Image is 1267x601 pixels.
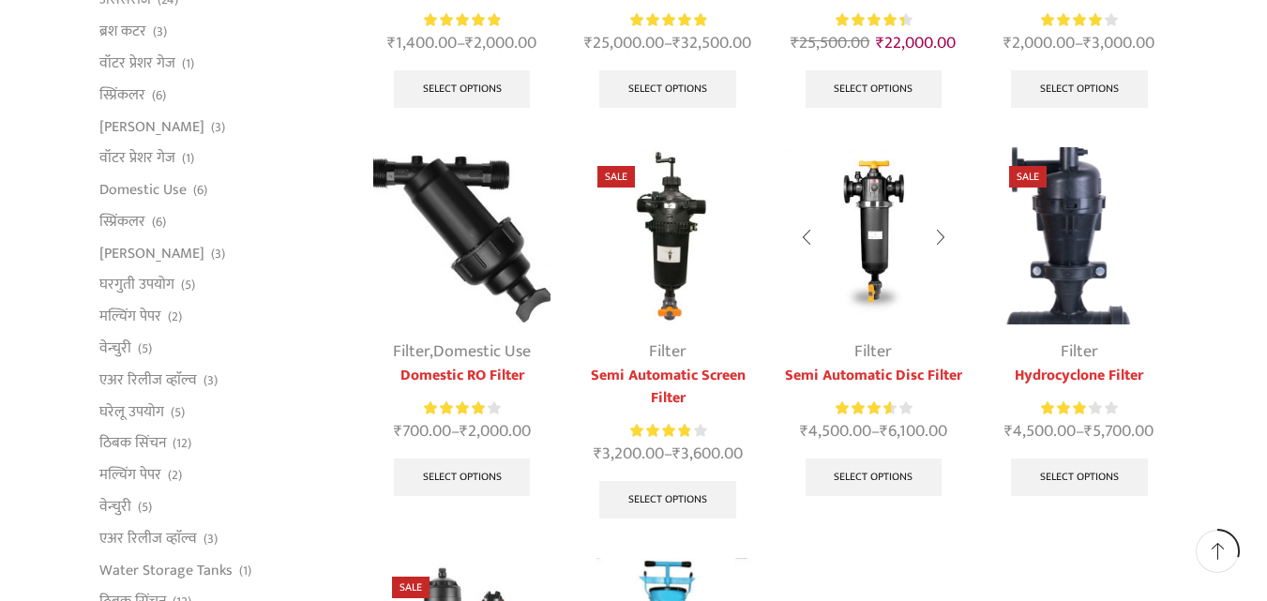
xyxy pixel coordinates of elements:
[211,118,225,137] span: (3)
[424,10,500,30] div: Rated 5.00 out of 5
[672,29,681,57] span: ₹
[424,398,485,418] span: Rated out of 5
[630,10,706,30] div: Rated 5.00 out of 5
[880,417,888,445] span: ₹
[630,421,706,441] div: Rated 3.92 out of 5
[880,417,947,445] bdi: 6,100.00
[204,530,218,548] span: (3)
[1003,29,1075,57] bdi: 2,000.00
[424,398,500,418] div: Rated 4.00 out of 5
[800,417,808,445] span: ₹
[393,338,430,366] a: Filter
[99,269,174,301] a: घरगुती उपयोग
[836,398,912,418] div: Rated 3.67 out of 5
[373,147,551,324] img: Y-Type-Filter
[785,365,962,387] a: Semi Automatic Disc Filter
[785,419,962,444] span: –
[584,29,664,57] bdi: 25,000.00
[465,29,474,57] span: ₹
[99,111,204,143] a: [PERSON_NAME]
[99,428,166,459] a: ठिबक सिंचन
[800,417,871,445] bdi: 4,500.00
[392,577,430,598] span: Sale
[394,417,451,445] bdi: 700.00
[99,459,161,491] a: मल्चिंग पेपर
[99,522,197,554] a: एअर रिलीज व्हाॅल्व
[836,10,904,30] span: Rated out of 5
[1083,29,1092,57] span: ₹
[1083,29,1154,57] bdi: 3,000.00
[1061,338,1098,366] a: Filter
[597,166,635,188] span: Sale
[791,29,869,57] bdi: 25,500.00
[193,181,207,200] span: (6)
[836,398,891,418] span: Rated out of 5
[99,301,161,333] a: मल्चिंग पेपर
[424,10,500,30] span: Rated out of 5
[152,86,166,105] span: (6)
[460,417,531,445] bdi: 2,000.00
[182,149,194,168] span: (1)
[1004,417,1076,445] bdi: 4,500.00
[579,442,756,467] span: –
[373,339,551,365] div: ,
[99,490,131,522] a: वेन्चुरी
[1009,166,1047,188] span: Sale
[171,403,185,422] span: (5)
[1084,417,1093,445] span: ₹
[168,308,182,326] span: (2)
[579,147,756,324] img: Semi Automatic Screen Filter
[99,554,233,586] a: Water Storage Tanks
[153,23,167,41] span: (3)
[990,31,1168,56] span: –
[672,29,751,57] bdi: 32,500.00
[173,434,191,453] span: (12)
[168,466,182,485] span: (2)
[836,10,912,30] div: Rated 4.50 out of 5
[599,481,736,518] a: Select options for “Semi Automatic Screen Filter”
[152,213,166,232] span: (6)
[1041,10,1102,30] span: Rated out of 5
[239,562,251,580] span: (1)
[99,174,187,206] a: Domestic Use
[373,419,551,444] span: –
[182,54,194,73] span: (1)
[387,29,396,57] span: ₹
[1041,398,1090,418] span: Rated out of 5
[99,396,164,428] a: घरेलू उपयोग
[854,338,892,366] a: Filter
[649,338,686,366] a: Filter
[672,440,743,468] bdi: 3,600.00
[394,70,531,108] a: Select options for “Heera Super Clean Filter”
[181,276,195,294] span: (5)
[990,419,1168,444] span: –
[990,147,1168,324] img: Hydrocyclone Filter
[806,70,943,108] a: Select options for “Heera Sand Filter”
[465,29,536,57] bdi: 2,000.00
[876,29,884,57] span: ₹
[138,498,152,517] span: (5)
[806,458,943,496] a: Select options for “Semi Automatic Disc Filter”
[138,339,152,358] span: (5)
[1011,458,1148,496] a: Select options for “Hydrocyclone Filter”
[1084,417,1154,445] bdi: 5,700.00
[1011,70,1148,108] a: Select options for “Plastic Screen Filter”
[99,79,145,111] a: स्प्रिंकलर
[99,364,197,396] a: एअर रिलीज व्हाॅल्व
[394,417,402,445] span: ₹
[579,365,756,410] a: Semi Automatic Screen Filter
[387,29,457,57] bdi: 1,400.00
[1041,10,1117,30] div: Rated 4.00 out of 5
[791,29,799,57] span: ₹
[433,338,531,366] a: Domestic Use
[599,70,736,108] a: Select options for “Heera Plastic Sand Filter”
[594,440,602,468] span: ₹
[579,31,756,56] span: –
[584,29,593,57] span: ₹
[1004,417,1013,445] span: ₹
[876,29,956,57] bdi: 22,000.00
[630,10,706,30] span: Rated out of 5
[99,333,131,365] a: वेन्चुरी
[99,237,204,269] a: [PERSON_NAME]
[394,458,531,496] a: Select options for “Domestic RO Filter”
